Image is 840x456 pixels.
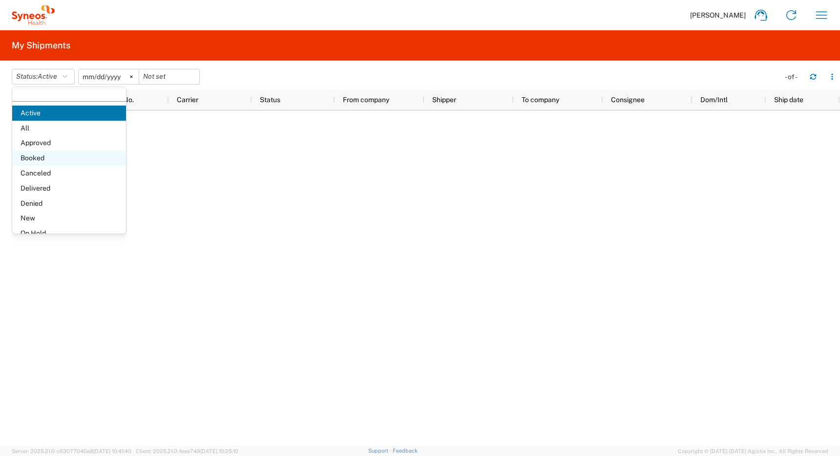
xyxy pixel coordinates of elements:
a: Support [368,448,393,454]
span: From company [343,96,389,104]
span: Status [260,96,280,104]
div: - of - [785,72,802,81]
span: Consignee [611,96,645,104]
span: Client: 2025.21.0-faee749 [136,448,238,454]
span: Shipper [432,96,456,104]
span: New [12,211,126,226]
span: Denied [12,196,126,211]
button: Status:Active [12,69,75,85]
span: Delivered [12,181,126,196]
span: Ship date [774,96,803,104]
a: Feedback [393,448,418,454]
span: Copyright © [DATE]-[DATE] Agistix Inc., All Rights Reserved [678,447,828,456]
span: Canceled [12,166,126,181]
span: All [12,121,126,136]
span: Approved [12,135,126,151]
input: Not set [79,69,139,84]
span: [DATE] 10:41:40 [93,448,131,454]
span: Server: 2025.21.0-c63077040a8 [12,448,131,454]
input: Not set [139,69,199,84]
span: [DATE] 10:25:10 [200,448,238,454]
span: On Hold [12,226,126,241]
span: Active [38,72,57,80]
span: Dom/Intl [700,96,728,104]
span: Booked [12,151,126,166]
span: [PERSON_NAME] [690,11,746,20]
span: Active [12,106,126,121]
h2: My Shipments [12,40,70,51]
span: To company [522,96,559,104]
span: Carrier [177,96,198,104]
